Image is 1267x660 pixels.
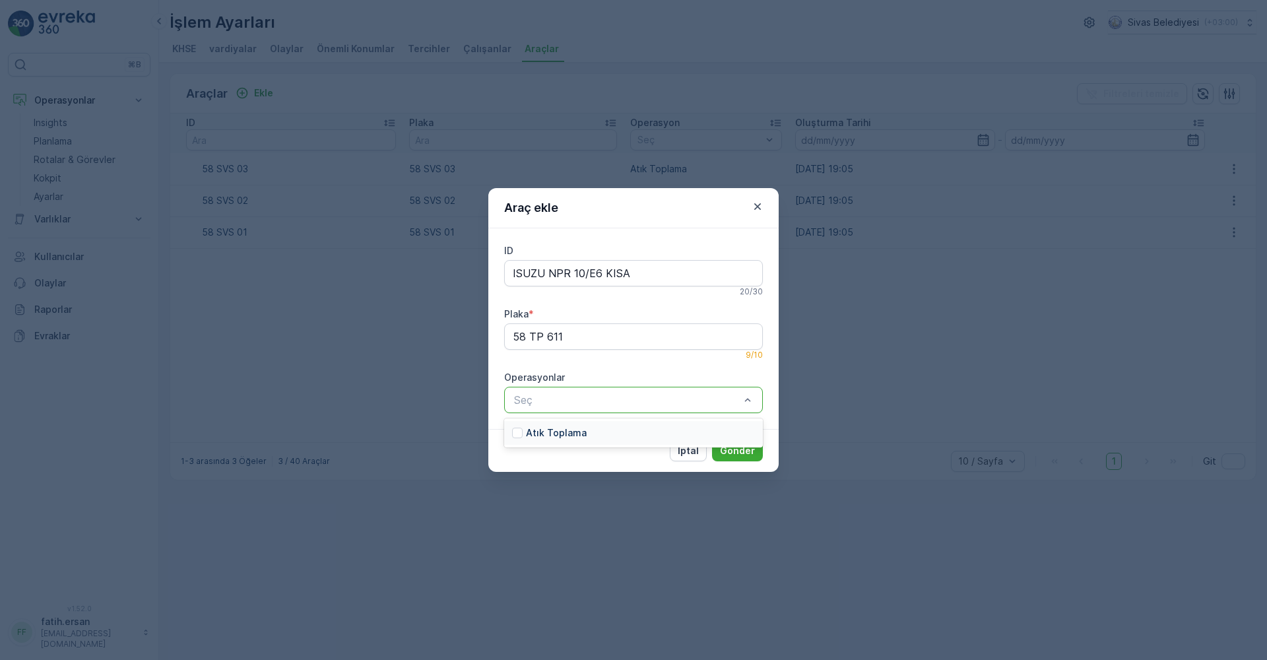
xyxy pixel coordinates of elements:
[712,440,763,461] button: Gönder
[504,308,529,319] label: Plaka
[526,426,587,440] p: Atık Toplama
[504,372,565,383] label: Operasyonlar
[746,350,763,360] p: 9 / 10
[670,440,707,461] button: İptal
[740,286,763,297] p: 20 / 30
[504,199,558,217] p: Araç ekle
[514,392,740,408] p: Seç
[678,444,699,457] p: İptal
[504,245,513,256] label: ID
[720,444,755,457] p: Gönder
